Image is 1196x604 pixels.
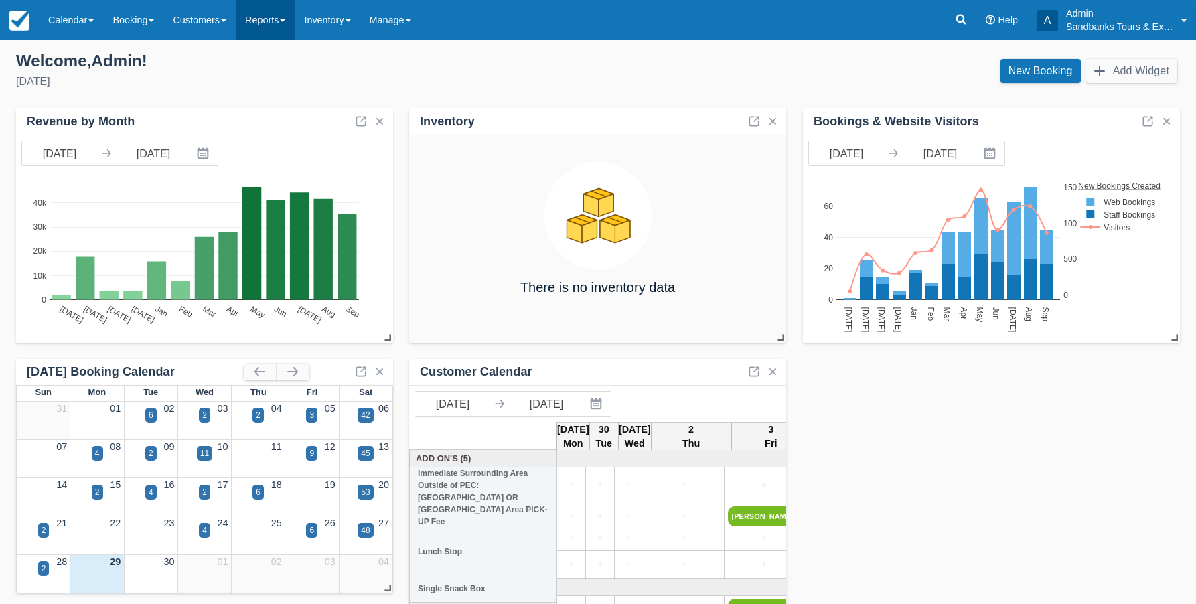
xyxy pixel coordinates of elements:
[361,524,370,536] div: 48
[149,409,153,421] div: 6
[978,141,1004,165] button: Interact with the calendar and add the check-in date for your trip.
[163,403,174,414] a: 02
[560,509,582,524] a: +
[420,364,532,380] div: Customer Calendar
[16,74,587,90] div: [DATE]
[560,557,582,572] a: +
[618,422,651,451] th: [DATE] Wed
[218,518,228,528] a: 24
[618,509,640,524] a: +
[56,403,67,414] a: 31
[1086,59,1177,83] button: Add Widget
[589,509,611,524] a: +
[191,141,218,165] button: Interact with the calendar and add the check-in date for your trip.
[309,447,314,459] div: 9
[271,403,282,414] a: 04
[27,114,135,129] div: Revenue by Month
[22,141,97,165] input: Start Date
[731,422,810,451] th: 3 Fri
[202,524,207,536] div: 4
[359,387,372,397] span: Sat
[149,486,153,498] div: 4
[325,479,335,490] a: 19
[9,11,29,31] img: checkfront-main-nav-mini-logo.png
[218,479,228,490] a: 17
[325,441,335,452] a: 12
[410,575,557,603] th: Single Snack Box
[1066,20,1173,33] p: Sandbanks Tours & Experiences
[307,387,318,397] span: Fri
[509,392,584,416] input: End Date
[378,403,389,414] a: 06
[143,387,158,397] span: Tue
[618,557,640,572] a: +
[56,556,67,567] a: 28
[410,467,557,528] th: Immediate Surrounding Area Outside of PEC: [GEOGRAPHIC_DATA] OR [GEOGRAPHIC_DATA] Area PICK-UP Fee
[325,556,335,567] a: 03
[728,506,801,526] a: [PERSON_NAME]
[218,441,228,452] a: 10
[110,441,121,452] a: 08
[218,556,228,567] a: 01
[163,441,174,452] a: 09
[110,479,121,490] a: 15
[27,364,244,380] div: [DATE] Booking Calendar
[256,409,260,421] div: 2
[560,531,582,546] a: +
[56,518,67,528] a: 21
[256,486,260,498] div: 6
[271,518,282,528] a: 25
[648,478,721,493] a: +
[149,447,153,459] div: 2
[903,141,978,165] input: End Date
[415,392,490,416] input: Start Date
[410,528,557,575] th: Lunch Stop
[589,478,611,493] a: +
[998,15,1018,25] span: Help
[651,422,731,451] th: 2 Thu
[110,518,121,528] a: 22
[361,447,370,459] div: 45
[95,486,100,498] div: 2
[325,403,335,414] a: 05
[814,114,979,129] div: Bookings & Website Visitors
[420,114,475,129] div: Inventory
[42,524,46,536] div: 2
[95,447,100,459] div: 4
[202,409,207,421] div: 2
[202,486,207,498] div: 2
[986,15,995,25] i: Help
[589,557,611,572] a: +
[648,509,721,524] a: +
[728,557,801,572] a: +
[378,441,389,452] a: 13
[16,51,587,71] div: Welcome , Admin !
[110,556,121,567] a: 29
[309,524,314,536] div: 6
[163,518,174,528] a: 23
[378,479,389,490] a: 20
[1037,10,1058,31] div: A
[88,387,106,397] span: Mon
[378,556,389,567] a: 04
[200,447,209,459] div: 11
[378,518,389,528] a: 27
[557,422,590,451] th: [DATE] Mon
[589,422,618,451] th: 30 Tue
[413,452,554,465] a: Add On's (5)
[309,409,314,421] div: 3
[218,403,228,414] a: 03
[35,387,51,397] span: Sun
[728,531,801,546] a: +
[325,518,335,528] a: 26
[250,387,267,397] span: Thu
[196,387,214,397] span: Wed
[648,531,721,546] a: +
[618,531,640,546] a: +
[560,478,582,493] a: +
[1066,7,1173,20] p: Admin
[56,441,67,452] a: 07
[163,479,174,490] a: 16
[1079,181,1161,190] text: New Bookings Created
[648,557,721,572] a: +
